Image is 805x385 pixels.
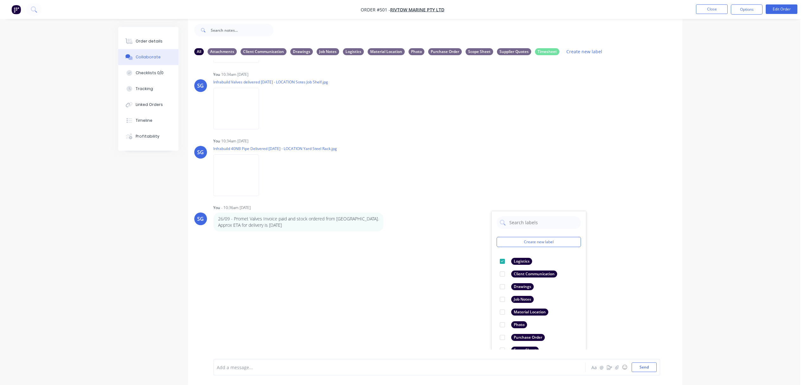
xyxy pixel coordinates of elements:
button: Close [696,4,728,14]
p: Infrabuild 40NB Pipe Delivered [DATE] - LOCATION Yard Steel Rack.jpg [213,146,337,151]
div: Material Location [511,309,548,316]
p: Infrabuild Valves delivered [DATE] - LOCATION Sotes Job Shelf.jpg [213,79,328,85]
div: Drawings [511,283,534,290]
button: Create new label [563,47,606,56]
button: @ [598,363,606,371]
div: Scope Sheet [511,347,539,354]
button: Profitability [118,128,178,144]
div: - 10:36am [DATE] [221,205,251,211]
div: Material Location [368,48,405,55]
button: Order details [118,33,178,49]
button: Checklists 0/0 [118,65,178,81]
button: ☺ [621,363,628,371]
div: Drawings [290,48,313,55]
div: Order details [136,38,163,44]
p: 26/09 - Promet Valves Invoice paid and stock ordered from [GEOGRAPHIC_DATA]. [218,216,379,222]
div: Job Notes [511,296,534,303]
div: Purchase Order [428,48,462,55]
button: Timeline [118,113,178,128]
input: Search labels [509,216,578,229]
div: SG [197,82,204,89]
div: All [194,48,204,55]
input: Search notes... [211,24,274,36]
button: Linked Orders [118,97,178,113]
div: Supplier Quotes [497,48,531,55]
button: Tracking [118,81,178,97]
div: You [213,72,220,77]
div: 10:34am [DATE] [221,72,248,77]
button: Aa [590,363,598,371]
div: Timeline [136,118,152,123]
div: Attachments [208,48,237,55]
button: Options [731,4,763,15]
div: Photo [511,321,527,328]
div: Client Communication [511,271,557,277]
div: Linked Orders [136,102,163,108]
img: Factory [11,5,21,14]
div: Logistics [343,48,364,55]
button: Edit Order [766,4,797,14]
p: Approx ETA for delivery is [DATE] [218,222,379,228]
div: Scope Sheet [466,48,493,55]
button: Create new label [497,237,581,247]
div: Checklists 0/0 [136,70,164,76]
button: Collaborate [118,49,178,65]
div: Logistics [511,258,532,265]
div: Client Communication [241,48,287,55]
div: Purchase Order [511,334,545,341]
div: Tracking [136,86,153,92]
span: Order #501 - [361,7,390,13]
div: SG [197,148,204,156]
a: RIVTOW MARINE PTY LTD [390,7,444,13]
div: Photo [409,48,424,55]
div: Job Notes [317,48,339,55]
div: SG [197,215,204,223]
button: Send [632,362,657,372]
div: Timesheet [535,48,559,55]
div: 10:34am [DATE] [221,138,248,144]
div: Profitability [136,134,159,139]
div: Collaborate [136,54,161,60]
div: You [213,138,220,144]
div: You [213,205,220,211]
